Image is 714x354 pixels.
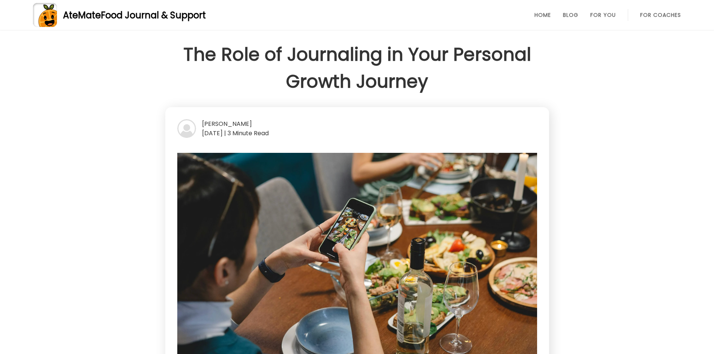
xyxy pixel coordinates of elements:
span: Food Journal & Support [101,9,206,21]
div: [DATE] | 3 Minute Read [177,128,537,138]
a: For You [590,12,616,18]
img: bg-avatar-default.svg [177,119,196,138]
div: AteMate [57,9,206,22]
a: For Coaches [640,12,681,18]
h1: The Role of Journaling in Your Personal Growth Journey [165,41,549,95]
a: Blog [563,12,578,18]
a: AteMateFood Journal & Support [33,3,681,27]
a: Home [534,12,551,18]
div: [PERSON_NAME] [177,119,537,128]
